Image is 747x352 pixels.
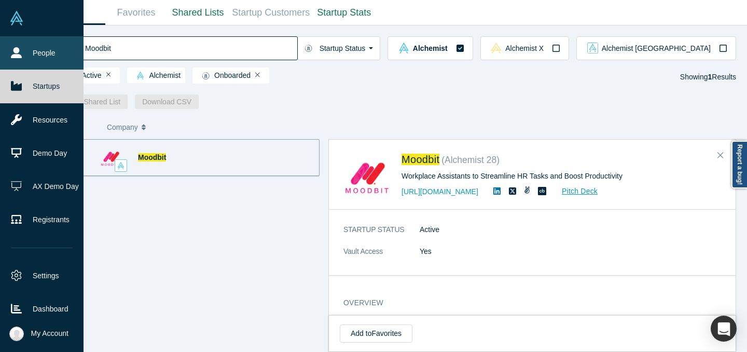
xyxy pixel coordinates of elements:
[106,71,111,78] button: Remove Filter
[107,116,183,138] button: Company
[402,171,721,182] div: Workplace Assistants to Streamline HR Tasks and Boost Productivity
[713,147,728,164] button: Close
[31,328,68,339] span: My Account
[343,246,420,268] dt: Vault Access
[480,36,569,60] button: alchemistx Vault LogoAlchemist X
[84,36,297,60] input: Search by company name, class, customer, one-liner or category
[117,162,125,169] img: alchemist Vault Logo
[402,187,478,196] a: [URL][DOMAIN_NAME]
[441,155,500,165] small: ( Alchemist 28 )
[100,146,122,168] img: Moodbit's Logo
[136,72,144,79] img: alchemist Vault Logo
[680,73,736,81] span: Showing Results
[305,44,312,52] img: Startup status
[602,45,711,52] span: Alchemist [GEOGRAPHIC_DATA]
[197,72,251,80] span: Onboarded
[107,116,138,138] span: Company
[576,36,736,60] button: alchemist_aj Vault LogoAlchemist [GEOGRAPHIC_DATA]
[402,154,439,165] a: Moodbit
[505,45,544,52] span: Alchemist X
[708,73,712,81] strong: 1
[340,324,412,343] button: Add toFavorites
[420,224,721,235] dd: Active
[167,1,229,25] a: Shared Lists
[343,151,391,198] img: Moodbit's Logo
[65,72,102,80] span: Active
[313,1,375,25] a: Startup Stats
[105,1,167,25] a: Favorites
[229,1,313,25] a: Startup Customers
[202,72,210,80] img: Startup status
[135,94,199,109] button: Download CSV
[9,327,68,341] button: My Account
[398,43,409,53] img: alchemist Vault Logo
[9,327,24,341] img: Ally Hoang's Account
[138,153,166,161] a: Moodbit
[491,43,502,53] img: alchemistx Vault Logo
[731,141,747,188] a: Report a bug!
[343,297,707,308] h3: overview
[420,246,721,257] dd: Yes
[297,36,381,60] button: Startup Status
[343,224,420,246] dt: STARTUP STATUS
[413,45,448,52] span: Alchemist
[550,185,598,197] a: Pitch Deck
[132,72,181,80] span: Alchemist
[388,36,473,60] button: alchemist Vault LogoAlchemist
[9,11,24,25] img: Alchemist Vault Logo
[60,94,128,109] button: New Shared List
[587,43,598,53] img: alchemist_aj Vault Logo
[255,71,260,78] button: Remove Filter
